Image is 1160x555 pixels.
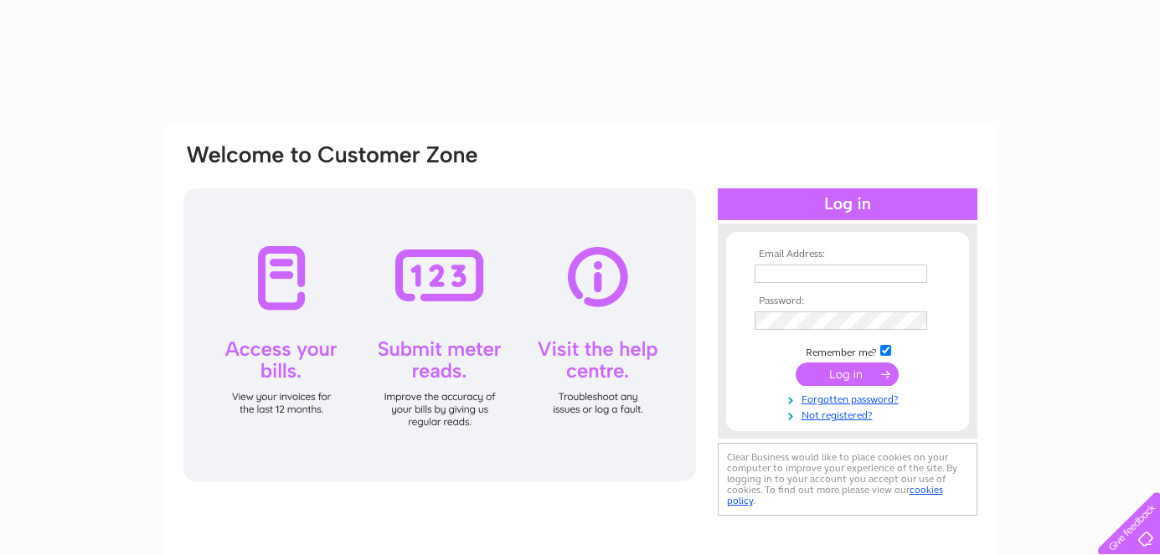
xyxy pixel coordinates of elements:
[727,484,943,506] a: cookies policy
[750,295,945,307] th: Password:
[750,342,945,359] td: Remember me?
[718,443,977,516] div: Clear Business would like to place cookies on your computer to improve your experience of the sit...
[755,390,945,406] a: Forgotten password?
[750,249,945,260] th: Email Address:
[796,362,899,386] input: Submit
[755,406,945,422] a: Not registered?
